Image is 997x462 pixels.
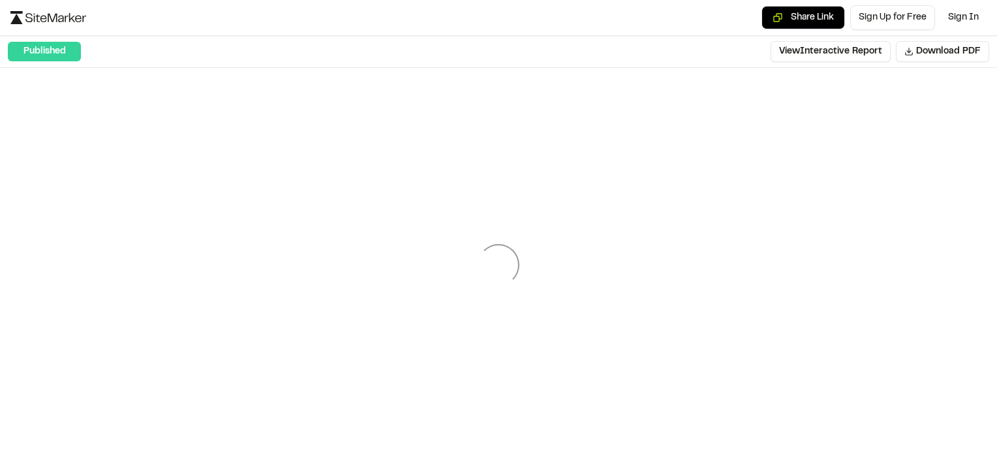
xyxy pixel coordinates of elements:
a: Sign Up for Free [850,5,935,30]
button: Download PDF [896,41,989,62]
span: Download PDF [916,44,981,59]
div: Published [8,42,81,61]
a: Sign In [940,6,987,29]
img: logo-black-rebrand.svg [10,11,86,24]
button: ViewInteractive Report [771,41,891,62]
button: Copy share link [761,6,845,29]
